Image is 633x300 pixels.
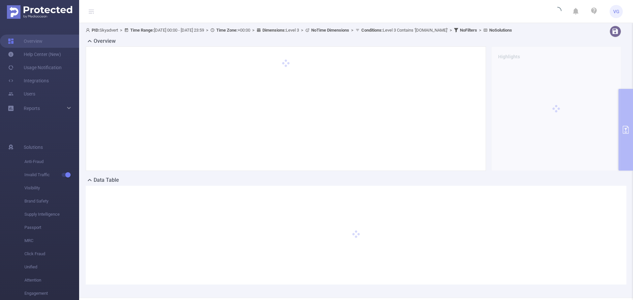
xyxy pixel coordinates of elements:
[477,28,483,33] span: >
[262,28,299,33] span: Level 3
[130,28,154,33] b: Time Range:
[24,234,79,247] span: MRC
[262,28,286,33] b: Dimensions :
[250,28,256,33] span: >
[24,141,43,154] span: Solutions
[24,168,79,181] span: Invalid Traffic
[554,7,561,16] i: icon: loading
[7,5,72,19] img: Protected Media
[24,221,79,234] span: Passport
[24,106,40,111] span: Reports
[8,61,62,74] a: Usage Notification
[349,28,355,33] span: >
[8,74,49,87] a: Integrations
[24,260,79,274] span: Unified
[8,87,35,100] a: Users
[118,28,124,33] span: >
[24,287,79,300] span: Engagement
[24,102,40,115] a: Reports
[92,28,100,33] b: PID:
[24,181,79,195] span: Visibility
[613,5,619,18] span: VG
[299,28,305,33] span: >
[361,28,448,33] span: Level 3 Contains '[DOMAIN_NAME]'
[24,208,79,221] span: Supply Intelligence
[204,28,210,33] span: >
[448,28,454,33] span: >
[94,37,116,45] h2: Overview
[24,247,79,260] span: Click Fraud
[24,195,79,208] span: Brand Safety
[86,28,512,33] span: Skyadvert [DATE] 00:00 - [DATE] 23:59 +00:00
[311,28,349,33] b: No Time Dimensions
[361,28,383,33] b: Conditions :
[94,176,119,184] h2: Data Table
[8,35,43,48] a: Overview
[216,28,238,33] b: Time Zone:
[489,28,512,33] b: No Solutions
[24,155,79,168] span: Anti-Fraud
[24,274,79,287] span: Attention
[8,48,61,61] a: Help Center (New)
[460,28,477,33] b: No Filters
[86,28,92,32] i: icon: user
